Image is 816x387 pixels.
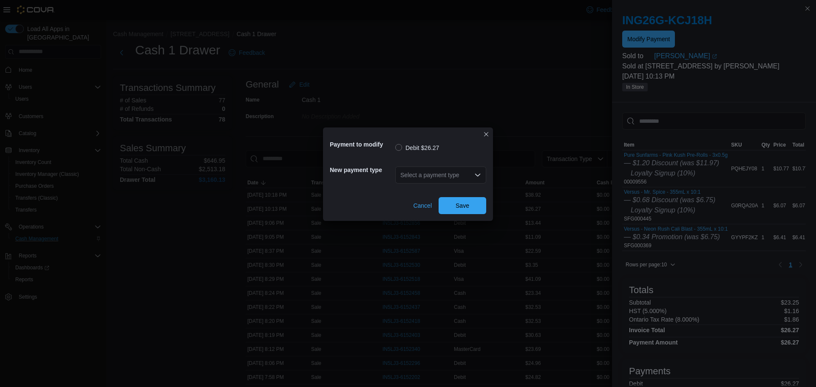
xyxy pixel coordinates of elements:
label: Debit $26.27 [395,143,439,153]
span: Cancel [413,201,432,210]
button: Open list of options [474,172,481,178]
h5: New payment type [330,161,394,178]
span: Save [456,201,469,210]
button: Closes this modal window [481,129,491,139]
button: Cancel [410,197,435,214]
button: Save [439,197,486,214]
input: Accessible screen reader label [400,170,401,180]
h5: Payment to modify [330,136,394,153]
